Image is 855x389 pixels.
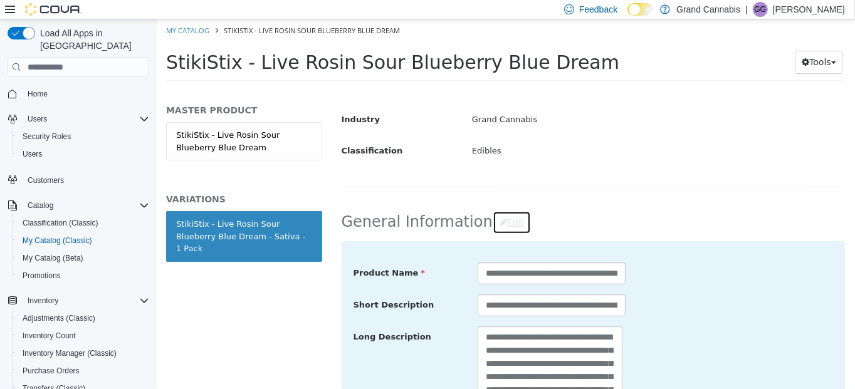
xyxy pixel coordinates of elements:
[185,95,224,105] span: Industry
[18,346,149,361] span: Inventory Manager (Classic)
[13,249,154,267] button: My Catalog (Beta)
[18,346,122,361] a: Inventory Manager (Classic)
[18,311,100,326] a: Adjustments (Classic)
[197,313,275,322] span: Long Description
[3,170,154,189] button: Customers
[3,85,154,103] button: Home
[23,112,149,127] span: Users
[18,233,97,248] a: My Catalog (Classic)
[13,327,154,345] button: Inventory Count
[18,251,88,266] a: My Catalog (Beta)
[23,331,76,341] span: Inventory Count
[13,214,154,232] button: Classification (Classic)
[23,86,53,101] a: Home
[18,233,149,248] span: My Catalog (Classic)
[28,296,58,306] span: Inventory
[18,215,103,231] a: Classification (Classic)
[773,2,845,17] p: [PERSON_NAME]
[3,110,154,128] button: Users
[23,132,71,142] span: Security Roles
[18,268,66,283] a: Promotions
[23,293,149,308] span: Inventory
[18,311,149,326] span: Adjustments (Classic)
[23,86,149,101] span: Home
[753,2,768,17] div: Greg Gaudreau
[23,172,149,187] span: Customers
[676,2,740,17] p: Grand Cannabis
[23,313,95,323] span: Adjustments (Classic)
[19,199,155,236] div: StikiStix - Live Rosin Sour Blueberry Blue Dream - Sativa - 1 Pack
[35,27,149,52] span: Load All Apps in [GEOGRAPHIC_DATA]
[185,127,246,136] span: Classification
[18,129,76,144] a: Security Roles
[18,363,85,378] a: Purchase Orders
[13,362,154,380] button: Purchase Orders
[13,345,154,362] button: Inventory Manager (Classic)
[13,267,154,284] button: Promotions
[23,173,69,188] a: Customers
[13,128,154,145] button: Security Roles
[18,147,149,162] span: Users
[745,2,748,17] p: |
[67,6,243,16] span: StikiStix - Live Rosin Sour Blueberry Blue Dream
[23,253,83,263] span: My Catalog (Beta)
[23,366,80,376] span: Purchase Orders
[9,32,463,54] span: StikiStix - Live Rosin Sour Blueberry Blue Dream
[28,89,48,99] span: Home
[9,85,165,96] h5: MASTER PRODUCT
[755,2,767,17] span: GG
[18,328,149,343] span: Inventory Count
[23,149,42,159] span: Users
[23,293,63,308] button: Inventory
[13,309,154,327] button: Adjustments (Classic)
[638,31,686,54] button: Tools
[28,175,64,185] span: Customers
[18,268,149,283] span: Promotions
[23,271,61,281] span: Promotions
[18,251,149,266] span: My Catalog (Beta)
[13,232,154,249] button: My Catalog (Classic)
[306,90,698,112] div: Grand Cannabis
[9,6,53,16] a: My Catalog
[3,197,154,214] button: Catalog
[18,147,47,162] a: Users
[3,292,154,309] button: Inventory
[579,3,617,16] span: Feedback
[18,129,149,144] span: Security Roles
[197,281,278,290] span: Short Description
[627,3,654,16] input: Dark Mode
[28,200,53,210] span: Catalog
[185,192,689,215] h2: General Information
[18,215,149,231] span: Classification (Classic)
[13,145,154,163] button: Users
[9,174,165,185] h5: VARIATIONS
[23,198,149,213] span: Catalog
[18,328,81,343] a: Inventory Count
[23,348,117,358] span: Inventory Manager (Classic)
[23,112,52,127] button: Users
[23,198,58,213] button: Catalog
[23,236,92,246] span: My Catalog (Classic)
[9,103,165,141] a: StikiStix - Live Rosin Sour Blueberry Blue Dream
[18,363,149,378] span: Purchase Orders
[28,114,47,124] span: Users
[336,192,374,215] button: Edit
[306,121,698,143] div: Edibles
[23,218,98,228] span: Classification (Classic)
[197,249,269,258] span: Product Name
[25,3,81,16] img: Cova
